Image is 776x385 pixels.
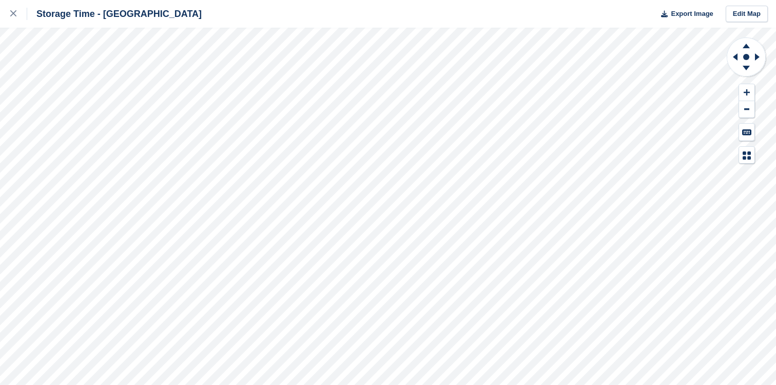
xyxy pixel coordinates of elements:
[739,147,754,164] button: Map Legend
[27,8,202,20] div: Storage Time - [GEOGRAPHIC_DATA]
[671,9,713,19] span: Export Image
[739,84,754,101] button: Zoom In
[655,6,713,23] button: Export Image
[726,6,768,23] a: Edit Map
[739,101,754,118] button: Zoom Out
[739,124,754,141] button: Keyboard Shortcuts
